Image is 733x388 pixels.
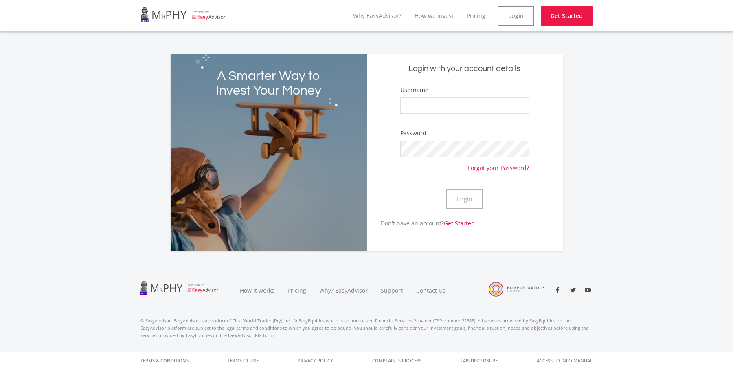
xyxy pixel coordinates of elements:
h2: A Smarter Way to Invest Your Money [210,69,327,98]
a: Why? EasyAdvisor [313,277,374,304]
a: Complaints Process [372,352,421,369]
a: How we invest [415,12,454,20]
a: FAIS Disclosure [461,352,498,369]
p: Don't have an account? [366,219,475,227]
h5: Login with your account details [373,63,557,74]
a: Terms & Conditions [140,352,189,369]
a: Forgot your Password? [468,157,529,172]
a: Support [374,277,410,304]
label: Username [400,86,428,94]
a: Contact Us [410,277,453,304]
a: How it works [233,277,281,304]
a: Privacy Policy [298,352,333,369]
a: Pricing [467,12,485,20]
a: Terms of Use [228,352,259,369]
p: © EasyAdvisor. EasyAdvisor is a product of First World Trader (Pty) Ltd t/a EasyEquities which is... [140,317,593,339]
a: Login [498,6,534,26]
a: Why EasyAdvisor? [353,12,402,20]
a: Access to Info Manual [537,352,593,369]
a: Pricing [281,277,313,304]
a: Get Started [444,219,475,227]
a: Get Started [541,6,593,26]
button: Login [446,189,483,209]
label: Password [400,129,426,137]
